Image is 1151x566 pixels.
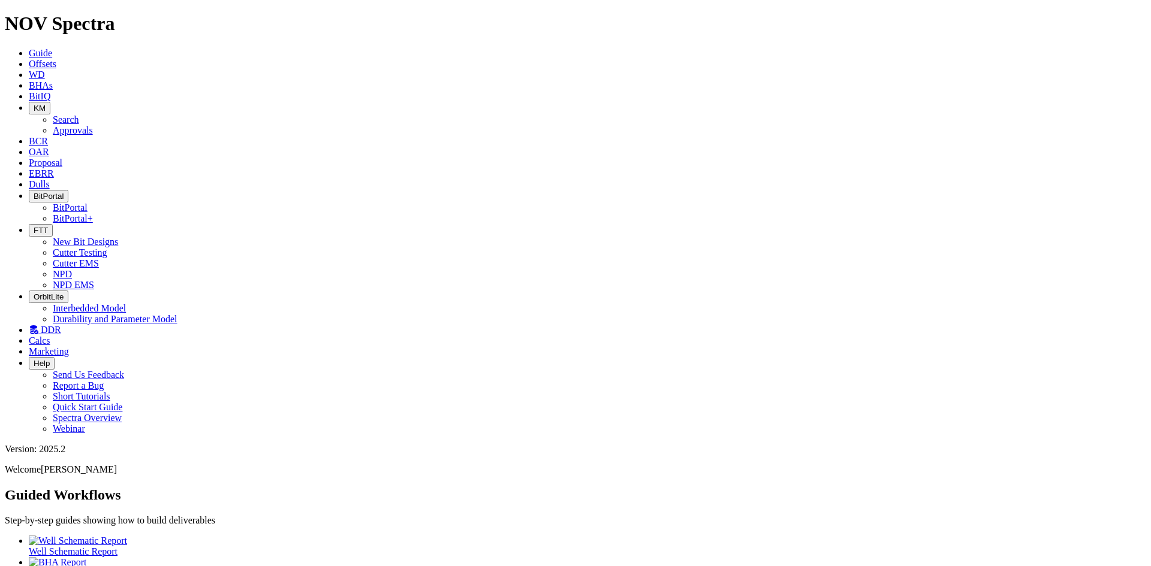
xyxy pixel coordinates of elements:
[34,359,50,368] span: Help
[53,413,122,423] a: Spectra Overview
[29,357,55,370] button: Help
[53,423,85,434] a: Webinar
[53,202,88,213] a: BitPortal
[29,224,53,237] button: FTT
[53,280,94,290] a: NPD EMS
[34,192,64,201] span: BitPortal
[29,102,50,114] button: KM
[41,325,61,335] span: DDR
[5,444,1146,455] div: Version: 2025.2
[29,80,53,90] a: BHAs
[29,546,117,556] span: Well Schematic Report
[34,292,64,301] span: OrbitLite
[29,535,1146,556] a: Well Schematic Report Well Schematic Report
[34,104,46,113] span: KM
[34,226,48,235] span: FTT
[53,237,118,247] a: New Bit Designs
[29,179,50,189] a: Dulls
[41,464,117,474] span: [PERSON_NAME]
[53,269,72,279] a: NPD
[29,91,50,101] a: BitIQ
[29,158,62,168] a: Proposal
[53,380,104,391] a: Report a Bug
[5,515,1146,526] p: Step-by-step guides showing how to build deliverables
[29,59,56,69] a: Offsets
[53,258,99,268] a: Cutter EMS
[29,48,52,58] a: Guide
[29,346,69,356] a: Marketing
[5,13,1146,35] h1: NOV Spectra
[29,535,127,546] img: Well Schematic Report
[53,114,79,125] a: Search
[53,303,126,313] a: Interbedded Model
[29,136,48,146] a: BCR
[53,402,122,412] a: Quick Start Guide
[5,487,1146,503] h2: Guided Workflows
[53,125,93,135] a: Approvals
[53,247,107,258] a: Cutter Testing
[29,168,54,178] a: EBRR
[53,213,93,223] a: BitPortal+
[29,290,68,303] button: OrbitLite
[29,147,49,157] a: OAR
[29,325,61,335] a: DDR
[53,314,177,324] a: Durability and Parameter Model
[53,370,124,380] a: Send Us Feedback
[5,464,1146,475] p: Welcome
[29,190,68,202] button: BitPortal
[29,69,45,80] a: WD
[29,335,50,346] a: Calcs
[53,391,110,401] a: Short Tutorials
